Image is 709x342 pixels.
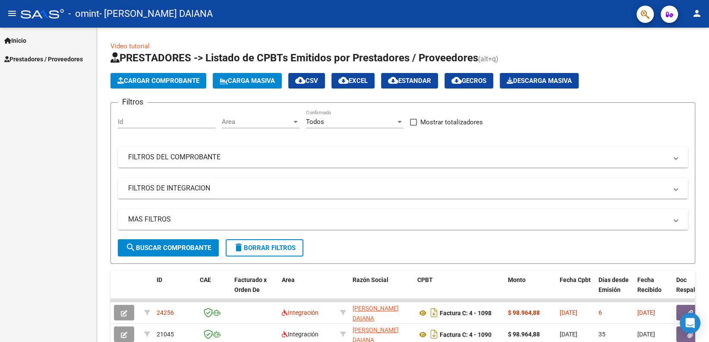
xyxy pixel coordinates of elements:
span: CAE [200,276,211,283]
div: 27353267898 [353,304,410,322]
datatable-header-cell: Area [278,271,337,309]
mat-panel-title: MAS FILTROS [128,215,667,224]
h3: Filtros [118,96,148,108]
button: Carga Masiva [213,73,282,89]
span: Monto [508,276,526,283]
mat-panel-title: FILTROS DEL COMPROBANTE [128,152,667,162]
span: Gecros [451,77,486,85]
datatable-header-cell: Fecha Recibido [634,271,673,309]
span: CSV [295,77,318,85]
span: Fecha Recibido [637,276,662,293]
span: Razón Social [353,276,388,283]
datatable-header-cell: Días desde Emisión [595,271,634,309]
button: Estandar [381,73,438,89]
span: Carga Masiva [220,77,275,85]
button: Borrar Filtros [226,239,303,256]
span: Fecha Cpbt [560,276,591,283]
span: Integración [282,309,318,316]
span: Mostrar totalizadores [420,117,483,127]
datatable-header-cell: Razón Social [349,271,414,309]
span: Días desde Emisión [599,276,629,293]
mat-expansion-panel-header: MAS FILTROS [118,209,688,230]
span: EXCEL [338,77,368,85]
span: [DATE] [637,309,655,316]
mat-panel-title: FILTROS DE INTEGRACION [128,184,667,193]
mat-expansion-panel-header: FILTROS DE INTEGRACION [118,178,688,199]
datatable-header-cell: Monto [504,271,556,309]
span: Descarga Masiva [507,77,572,85]
span: Area [222,118,292,126]
mat-icon: person [692,8,702,19]
span: Area [282,276,295,283]
button: Descarga Masiva [500,73,579,89]
datatable-header-cell: ID [153,271,196,309]
span: Borrar Filtros [233,244,296,252]
span: PRESTADORES -> Listado de CPBTs Emitidos por Prestadores / Proveedores [110,52,478,64]
mat-icon: cloud_download [451,75,462,85]
span: - omint [68,4,99,23]
span: Prestadores / Proveedores [4,54,83,64]
span: Cargar Comprobante [117,77,199,85]
span: [DATE] [560,331,577,338]
span: 21045 [157,331,174,338]
span: [PERSON_NAME] DAIANA [353,305,399,322]
mat-icon: cloud_download [388,75,398,85]
datatable-header-cell: Fecha Cpbt [556,271,595,309]
span: [DATE] [560,309,577,316]
span: Estandar [388,77,431,85]
span: 6 [599,309,602,316]
span: 24256 [157,309,174,316]
div: Open Intercom Messenger [680,313,700,333]
mat-icon: delete [233,242,244,253]
app-download-masive: Descarga masiva de comprobantes (adjuntos) [500,73,579,89]
mat-icon: cloud_download [295,75,306,85]
mat-expansion-panel-header: FILTROS DEL COMPROBANTE [118,147,688,168]
datatable-header-cell: CPBT [414,271,504,309]
span: [DATE] [637,331,655,338]
strong: $ 98.964,88 [508,309,540,316]
span: Buscar Comprobante [126,244,211,252]
button: Gecros [444,73,493,89]
span: Facturado x Orden De [234,276,267,293]
span: Integración [282,331,318,338]
span: (alt+q) [478,55,498,63]
datatable-header-cell: Facturado x Orden De [231,271,278,309]
mat-icon: search [126,242,136,253]
i: Descargar documento [429,327,440,341]
i: Descargar documento [429,306,440,320]
mat-icon: menu [7,8,17,19]
a: Video tutorial [110,42,150,50]
mat-icon: cloud_download [338,75,349,85]
span: - [PERSON_NAME] DAIANA [99,4,213,23]
button: CSV [288,73,325,89]
span: CPBT [417,276,433,283]
button: EXCEL [331,73,375,89]
span: Todos [306,118,324,126]
button: Cargar Comprobante [110,73,206,89]
span: 35 [599,331,605,338]
button: Buscar Comprobante [118,239,219,256]
span: Inicio [4,36,26,45]
datatable-header-cell: CAE [196,271,231,309]
span: ID [157,276,162,283]
strong: $ 98.964,88 [508,331,540,338]
strong: Factura C: 4 - 1090 [440,331,492,338]
strong: Factura C: 4 - 1098 [440,310,492,317]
